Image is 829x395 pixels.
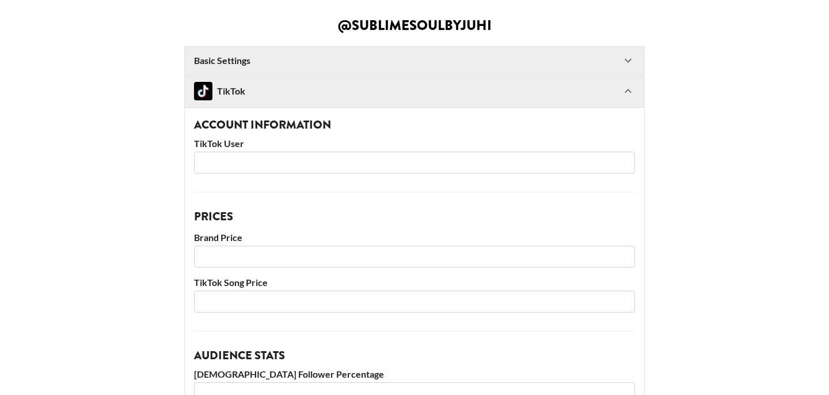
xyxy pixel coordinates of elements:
[185,47,644,74] div: Basic Settings
[194,55,250,66] strong: Basic Settings
[194,350,635,362] h3: Audience Stats
[194,368,635,380] label: [DEMOGRAPHIC_DATA] Follower Percentage
[194,232,635,243] label: Brand Price
[194,119,635,131] h3: Account Information
[194,82,212,100] img: TikTok
[338,18,492,32] h2: @ sublimesoulbyjuhi
[185,75,644,107] div: TikTokTikTok
[194,211,635,223] h3: Prices
[194,138,635,149] label: TikTok User
[194,82,245,100] div: TikTok
[194,277,635,288] label: TikTok Song Price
